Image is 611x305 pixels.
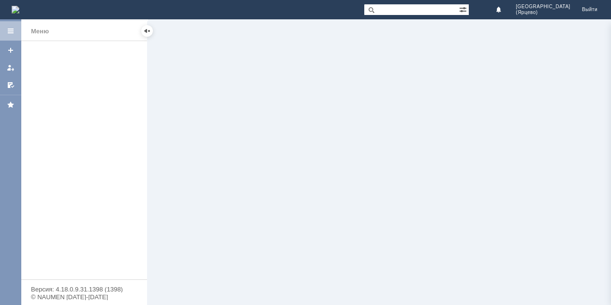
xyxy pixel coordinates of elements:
[141,25,153,37] div: Скрыть меню
[12,6,19,14] a: Перейти на домашнюю страницу
[31,294,137,300] div: © NAUMEN [DATE]-[DATE]
[516,10,570,15] span: (Ярцево)
[516,4,570,10] span: [GEOGRAPHIC_DATA]
[31,26,49,37] div: Меню
[12,6,19,14] img: logo
[459,4,469,14] span: Расширенный поиск
[31,286,137,292] div: Версия: 4.18.0.9.31.1398 (1398)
